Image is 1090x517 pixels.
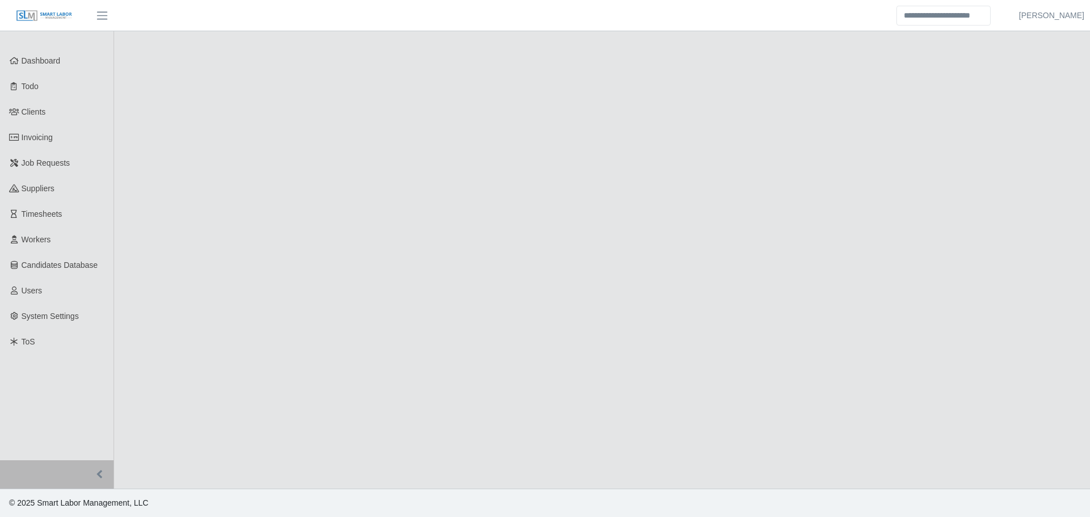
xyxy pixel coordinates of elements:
span: Candidates Database [22,260,98,270]
span: © 2025 Smart Labor Management, LLC [9,498,148,507]
span: Workers [22,235,51,244]
input: Search [896,6,991,26]
span: System Settings [22,312,79,321]
img: SLM Logo [16,10,73,22]
span: Job Requests [22,158,70,167]
a: [PERSON_NAME] [1019,10,1084,22]
span: Timesheets [22,209,62,218]
span: Invoicing [22,133,53,142]
span: Suppliers [22,184,54,193]
span: Users [22,286,43,295]
span: Clients [22,107,46,116]
span: Todo [22,82,39,91]
span: ToS [22,337,35,346]
span: Dashboard [22,56,61,65]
